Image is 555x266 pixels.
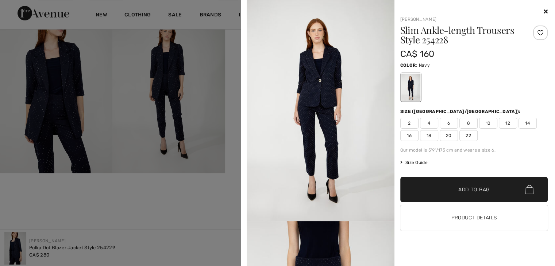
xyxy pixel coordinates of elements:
span: CA$ 160 [400,49,435,59]
span: 18 [420,130,438,141]
span: Add to Bag [458,186,490,193]
span: 12 [499,118,517,129]
img: Bag.svg [525,185,533,194]
button: Product Details [400,205,548,231]
span: 4 [420,118,438,129]
a: [PERSON_NAME] [400,17,437,22]
span: 6 [440,118,458,129]
span: 16 [400,130,419,141]
span: 8 [459,118,478,129]
span: Help [16,5,31,12]
button: Add to Bag [400,177,548,202]
span: 2 [400,118,419,129]
div: Size ([GEOGRAPHIC_DATA]/[GEOGRAPHIC_DATA]): [400,108,522,115]
h1: Slim Ankle-length Trousers Style 254228 [400,26,523,44]
span: 14 [519,118,537,129]
span: 20 [440,130,458,141]
span: Navy [419,63,430,68]
div: Navy [401,74,420,101]
span: Size Guide [400,159,428,166]
div: Our model is 5'9"/175 cm and wears a size 6. [400,147,548,153]
span: 10 [479,118,497,129]
span: Color: [400,63,417,68]
span: 22 [459,130,478,141]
